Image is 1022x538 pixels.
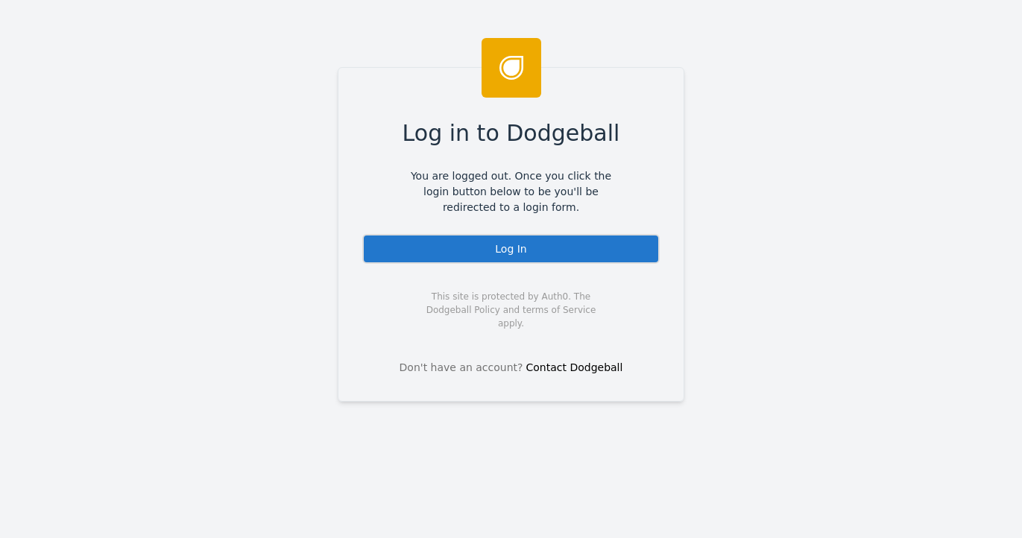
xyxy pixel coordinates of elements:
span: You are logged out. Once you click the login button below to be you'll be redirected to a login f... [400,168,622,215]
span: Log in to Dodgeball [403,116,620,150]
span: This site is protected by Auth0. The Dodgeball Policy and terms of Service apply. [413,290,609,330]
div: Log In [362,234,660,264]
a: Contact Dodgeball [526,361,623,373]
span: Don't have an account? [400,360,523,376]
